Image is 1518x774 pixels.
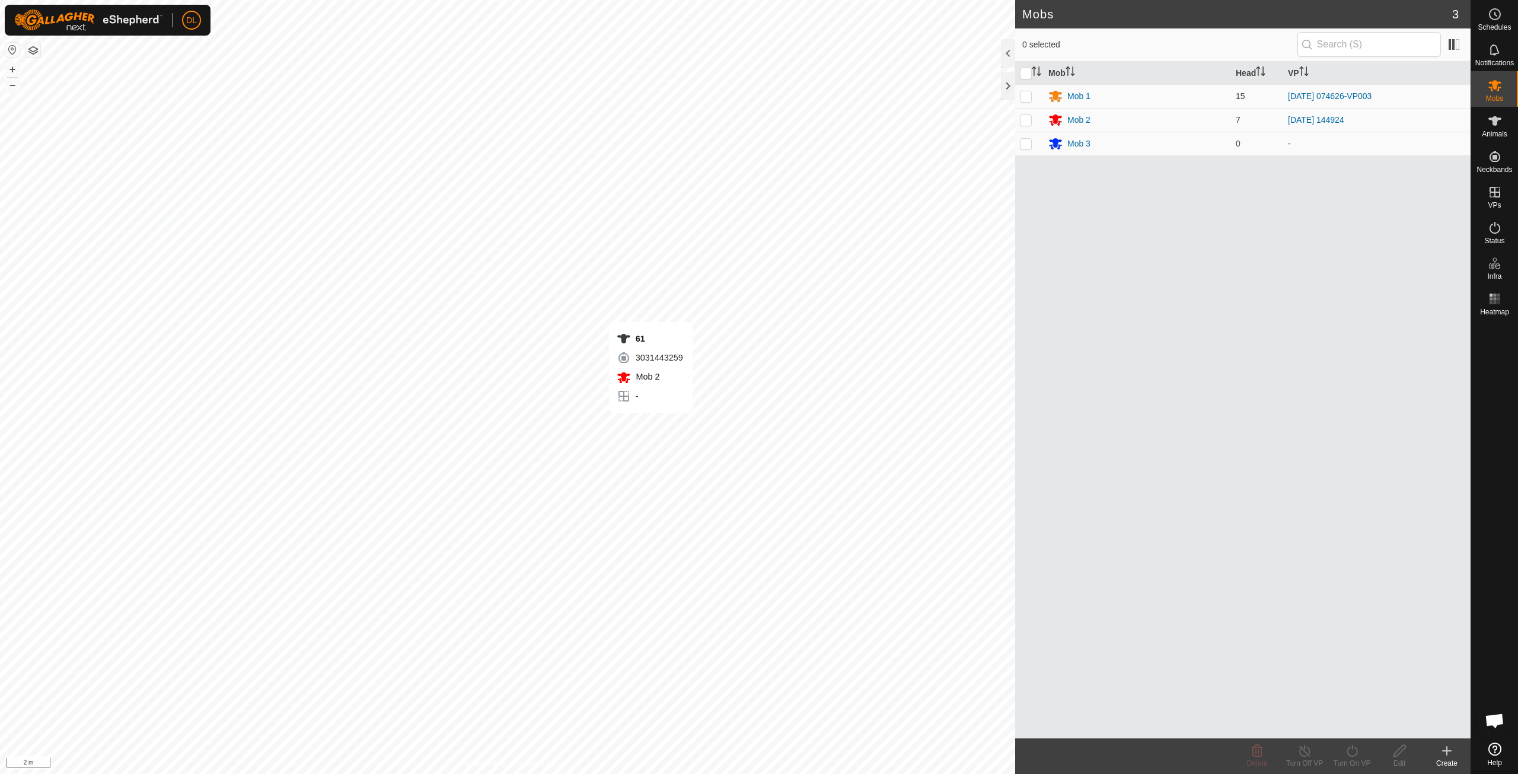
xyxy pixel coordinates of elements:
[1066,68,1075,78] p-sorticon: Activate to sort
[1288,115,1344,125] a: [DATE] 144924
[1236,115,1240,125] span: 7
[5,43,20,57] button: Reset Map
[1487,759,1502,766] span: Help
[617,351,683,365] div: 3031443259
[461,759,505,769] a: Privacy Policy
[5,78,20,92] button: –
[1044,62,1231,85] th: Mob
[1022,7,1452,21] h2: Mobs
[1256,68,1265,78] p-sorticon: Activate to sort
[1067,90,1090,103] div: Mob 1
[1231,62,1283,85] th: Head
[1376,758,1423,769] div: Edit
[1281,758,1328,769] div: Turn Off VP
[633,372,660,381] span: Mob 2
[519,759,554,769] a: Contact Us
[1067,138,1090,150] div: Mob 3
[1067,114,1090,126] div: Mob 2
[5,62,20,77] button: +
[1299,68,1309,78] p-sorticon: Activate to sort
[14,9,162,31] img: Gallagher Logo
[1475,59,1514,66] span: Notifications
[1482,130,1507,138] span: Animals
[1283,62,1471,85] th: VP
[1477,703,1513,738] div: Open chat
[26,43,40,58] button: Map Layers
[1022,39,1297,51] span: 0 selected
[617,332,683,346] div: 61
[1486,95,1503,102] span: Mobs
[1452,5,1459,23] span: 3
[1484,237,1504,244] span: Status
[1487,273,1501,280] span: Infra
[1032,68,1041,78] p-sorticon: Activate to sort
[1328,758,1376,769] div: Turn On VP
[1488,202,1501,209] span: VPs
[1236,91,1245,101] span: 15
[1288,91,1372,101] a: [DATE] 074626-VP003
[1297,32,1441,57] input: Search (S)
[617,389,683,403] div: -
[1476,166,1512,173] span: Neckbands
[1283,132,1471,155] td: -
[1423,758,1471,769] div: Create
[1236,139,1240,148] span: 0
[1471,738,1518,771] a: Help
[1478,24,1511,31] span: Schedules
[1480,308,1509,316] span: Heatmap
[1247,759,1268,767] span: Delete
[186,14,197,27] span: DL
